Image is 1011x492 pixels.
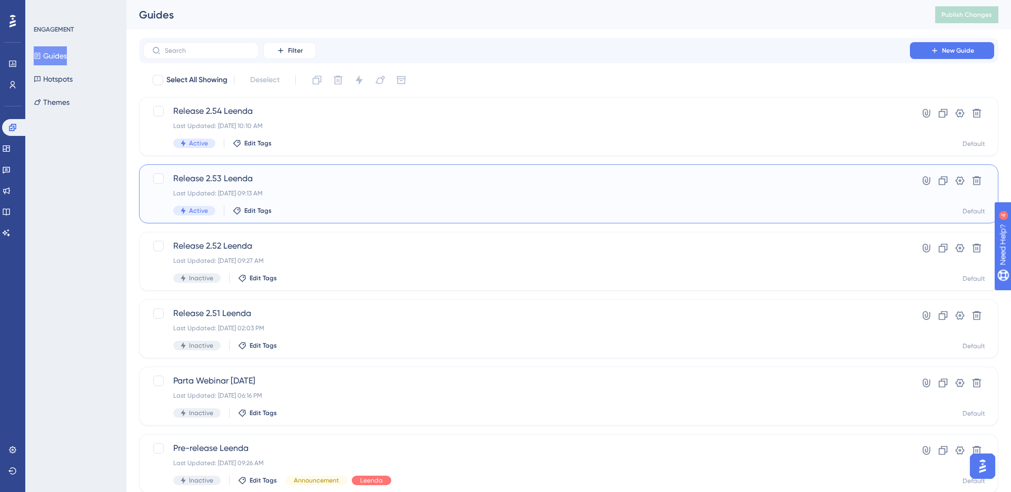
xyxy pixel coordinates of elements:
[25,3,66,15] span: Need Help?
[173,307,880,320] span: Release 2.51 Leenda
[963,207,985,215] div: Default
[34,25,74,34] div: ENGAGEMENT
[173,240,880,252] span: Release 2.52 Leenda
[189,139,208,147] span: Active
[34,93,70,112] button: Themes
[963,140,985,148] div: Default
[233,139,272,147] button: Edit Tags
[250,409,277,417] span: Edit Tags
[238,409,277,417] button: Edit Tags
[250,341,277,350] span: Edit Tags
[173,257,880,265] div: Last Updated: [DATE] 09:27 AM
[963,409,985,418] div: Default
[244,206,272,215] span: Edit Tags
[165,47,250,54] input: Search
[294,476,339,485] span: Announcement
[189,409,213,417] span: Inactive
[244,139,272,147] span: Edit Tags
[166,74,227,86] span: Select All Showing
[360,476,383,485] span: Leenda
[173,172,880,185] span: Release 2.53 Leenda
[189,274,213,282] span: Inactive
[967,450,998,482] iframe: UserGuiding AI Assistant Launcher
[238,476,277,485] button: Edit Tags
[173,442,880,455] span: Pre-release Leenda
[241,71,289,90] button: Deselect
[173,375,880,387] span: Parta Webinar [DATE]
[963,274,985,283] div: Default
[189,476,213,485] span: Inactive
[139,7,909,22] div: Guides
[34,46,67,65] button: Guides
[250,274,277,282] span: Edit Tags
[189,206,208,215] span: Active
[250,74,280,86] span: Deselect
[941,11,992,19] span: Publish Changes
[173,459,880,467] div: Last Updated: [DATE] 09:26 AM
[34,70,73,88] button: Hotspots
[238,274,277,282] button: Edit Tags
[173,105,880,117] span: Release 2.54 Leenda
[963,342,985,350] div: Default
[73,5,76,14] div: 4
[238,341,277,350] button: Edit Tags
[288,46,303,55] span: Filter
[263,42,316,59] button: Filter
[173,189,880,198] div: Last Updated: [DATE] 09:13 AM
[233,206,272,215] button: Edit Tags
[173,122,880,130] div: Last Updated: [DATE] 10:10 AM
[910,42,994,59] button: New Guide
[935,6,998,23] button: Publish Changes
[963,477,985,485] div: Default
[173,324,880,332] div: Last Updated: [DATE] 02:03 PM
[173,391,880,400] div: Last Updated: [DATE] 06:16 PM
[942,46,974,55] span: New Guide
[250,476,277,485] span: Edit Tags
[189,341,213,350] span: Inactive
